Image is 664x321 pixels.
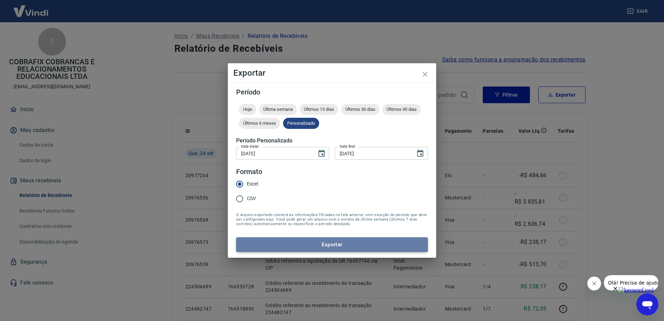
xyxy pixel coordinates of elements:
div: Última semana [259,104,297,115]
span: Personalizado [283,121,319,126]
div: Personalizado [283,118,319,129]
label: Data inicial [241,144,259,149]
span: Últimos 15 dias [300,107,338,112]
div: Hoje [239,104,256,115]
iframe: Mensagem da empresa [604,275,658,290]
h5: Período Personalizado [236,137,428,144]
iframe: Botão para abrir a janela de mensagens [636,293,658,315]
span: Últimos 90 dias [382,107,421,112]
iframe: Fechar mensagem [587,277,601,290]
h5: Período [236,89,428,96]
button: close [417,66,433,83]
input: DD/MM/YYYY [236,147,312,160]
span: Olá! Precisa de ajuda? [4,5,58,10]
input: DD/MM/YYYY [335,147,410,160]
span: Hoje [239,107,256,112]
h4: Exportar [233,69,431,77]
span: O arquivo exportado conterá as informações filtradas na tela anterior com exceção do período que ... [236,213,428,226]
div: Últimos 6 meses [239,118,280,129]
div: Últimos 15 dias [300,104,338,115]
span: Últimos 30 dias [341,107,380,112]
legend: Formato [236,167,262,177]
span: Últimos 6 meses [239,121,280,126]
button: Choose date, selected date is 18 de set de 2025 [315,147,329,160]
button: Choose date, selected date is 24 de set de 2025 [413,147,427,160]
span: CSV [247,195,256,202]
div: Últimos 90 dias [382,104,421,115]
button: Exportar [236,237,428,252]
label: Data final [340,144,355,149]
div: Últimos 30 dias [341,104,380,115]
span: Última semana [259,107,297,112]
span: Excel [247,180,258,188]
